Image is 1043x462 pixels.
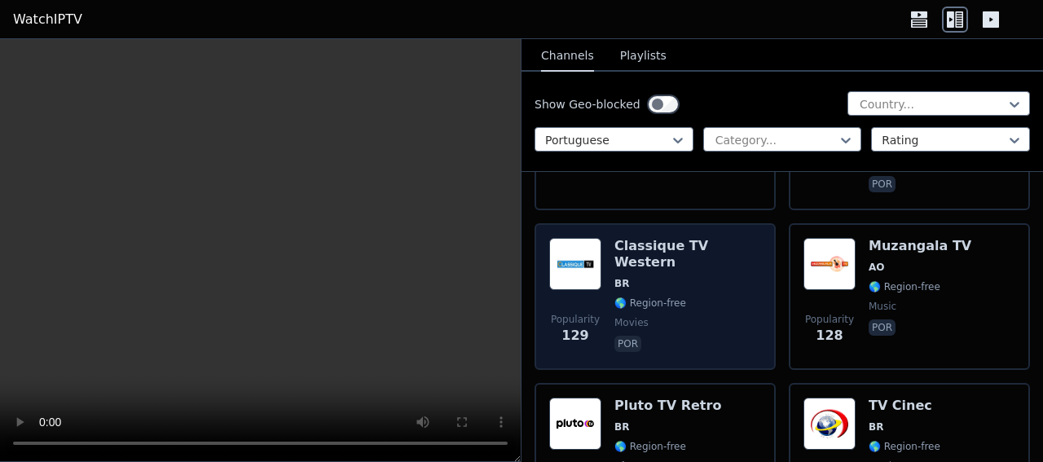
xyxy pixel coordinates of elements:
img: TV Cinec [803,398,856,450]
p: por [869,176,896,192]
span: 🌎 Region-free [869,440,940,453]
span: Popularity [805,313,854,326]
span: Popularity [551,313,600,326]
h6: Muzangala TV [869,238,971,254]
p: por [614,336,641,352]
span: 128 [816,326,843,345]
a: WatchIPTV [13,10,82,29]
span: 🌎 Region-free [614,440,686,453]
span: 129 [561,326,588,345]
span: BR [869,420,883,433]
h6: Classique TV Western [614,238,761,271]
button: Playlists [620,41,667,72]
label: Show Geo-blocked [535,96,640,112]
button: Channels [541,41,594,72]
span: 🌎 Region-free [869,280,940,293]
h6: Pluto TV Retro [614,398,721,414]
span: BR [614,420,629,433]
p: por [869,319,896,336]
img: Classique TV Western [549,238,601,290]
img: Muzangala TV [803,238,856,290]
span: movies [614,316,649,329]
span: music [869,300,896,313]
img: Pluto TV Retro [549,398,601,450]
span: AO [869,261,885,274]
span: BR [614,277,629,290]
h6: TV Cinec [869,398,940,414]
span: 🌎 Region-free [614,297,686,310]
